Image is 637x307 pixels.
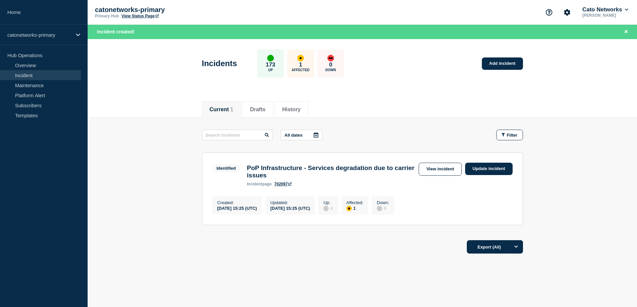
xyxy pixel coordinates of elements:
button: Close banner [622,28,630,36]
span: Filter [507,133,518,138]
h1: Incidents [202,59,237,68]
p: Up [268,68,273,72]
div: 0 [323,205,333,211]
button: Drafts [250,107,266,113]
div: 0 [377,205,389,211]
button: Support [542,5,556,19]
h3: PoP Infrastructure - Services degradation due to carrier issues [247,164,415,179]
p: All dates [285,133,303,138]
button: Cato Networks [581,6,630,13]
div: [DATE] 15:25 (UTC) [270,205,310,211]
button: Filter [496,130,523,140]
p: 173 [266,61,275,68]
a: View Status Page [121,14,158,18]
button: Options [510,240,523,254]
div: [DATE] 15:25 (UTC) [217,205,257,211]
input: Search incidents [202,130,273,140]
div: down [327,55,334,61]
span: Identified [212,164,240,172]
p: [PERSON_NAME] [581,13,630,18]
p: Affected : [346,200,363,205]
p: Up : [323,200,333,205]
p: Down [325,68,336,72]
p: page [247,182,272,186]
button: All dates [281,130,322,140]
p: catonetworks-primary [95,6,229,14]
p: Primary Hub [95,14,119,18]
div: affected [346,206,352,211]
div: disabled [323,206,329,211]
div: 1 [346,205,363,211]
span: Incident created! [97,29,134,34]
p: Created : [217,200,257,205]
a: Update incident [465,163,513,175]
p: catonetworks-primary [7,32,72,38]
p: 1 [299,61,302,68]
p: Down : [377,200,389,205]
p: 0 [329,61,332,68]
p: Affected [292,68,309,72]
p: Updated : [270,200,310,205]
a: 702097 [274,182,292,186]
button: Current 1 [210,107,233,113]
div: up [267,55,274,61]
a: View incident [419,163,462,176]
button: Account settings [560,5,574,19]
button: History [282,107,301,113]
span: incident [247,182,262,186]
span: 1 [230,107,233,112]
div: disabled [377,206,382,211]
div: affected [297,55,304,61]
a: Add incident [482,57,523,70]
button: Export (All) [467,240,523,254]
